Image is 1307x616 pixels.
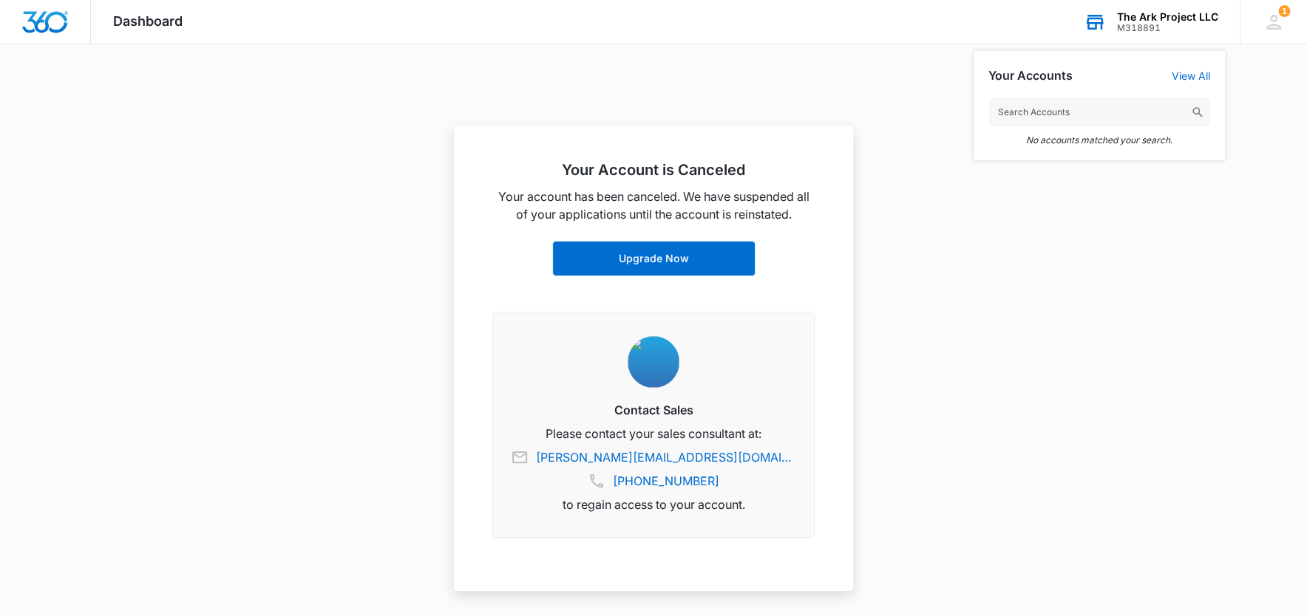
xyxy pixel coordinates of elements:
[536,448,796,466] a: [PERSON_NAME][EMAIL_ADDRESS][DOMAIN_NAME]
[988,69,1073,83] h2: Your Accounts
[511,401,796,419] h3: Contact Sales
[1278,5,1290,17] span: 1
[1172,69,1210,82] a: View All
[1117,23,1218,33] div: account id
[1278,5,1290,17] div: notifications count
[1117,11,1218,23] div: account name
[492,188,815,223] p: Your account has been canceled. We have suspended all of your applications until the account is r...
[113,13,183,29] span: Dashboard
[492,161,815,179] h2: Your Account is Canceled
[552,241,756,276] a: Upgrade Now
[988,97,1210,127] input: Search Accounts
[988,134,1210,146] em: No accounts matched your search.
[613,472,719,490] a: [PHONE_NUMBER]
[511,425,796,513] p: Please contact your sales consultant at: to regain access to your account.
